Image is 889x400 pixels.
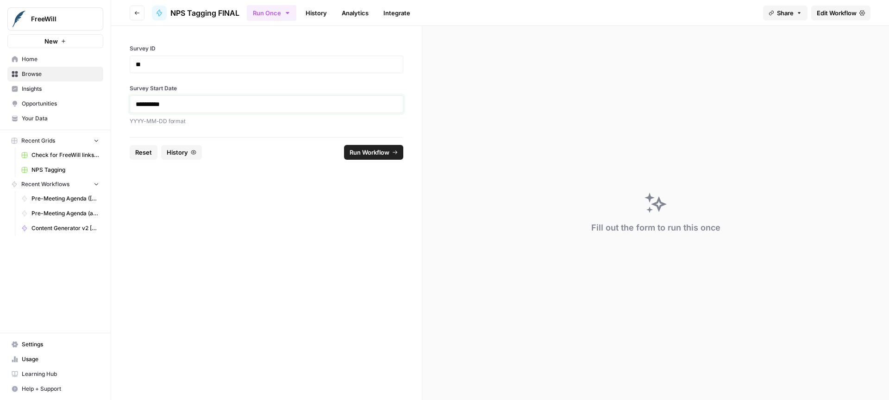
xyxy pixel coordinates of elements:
button: New [7,34,103,48]
label: Survey ID [130,44,403,53]
span: Content Generator v2 [LIVE] [31,224,99,232]
a: Usage [7,352,103,367]
a: Home [7,52,103,67]
span: Recent Grids [21,137,55,145]
a: Check for FreeWill links on partner's external website [17,148,103,162]
a: Analytics [336,6,374,20]
span: Insights [22,85,99,93]
span: New [44,37,58,46]
span: Settings [22,340,99,349]
a: Browse [7,67,103,81]
button: Recent Workflows [7,177,103,191]
span: NPS Tagging FINAL [170,7,239,19]
a: Learning Hub [7,367,103,381]
button: Run Workflow [344,145,403,160]
span: Home [22,55,99,63]
a: Edit Workflow [811,6,870,20]
span: Learning Hub [22,370,99,378]
span: Recent Workflows [21,180,69,188]
span: Opportunities [22,100,99,108]
span: NPS Tagging [31,166,99,174]
span: Your Data [22,114,99,123]
button: Help + Support [7,381,103,396]
button: Workspace: FreeWill [7,7,103,31]
span: FreeWill [31,14,87,24]
a: Your Data [7,111,103,126]
a: History [300,6,332,20]
p: YYYY-MM-DD format [130,117,403,126]
a: Pre-Meeting Agenda (add gift data + testing new agenda format) (Will's Test) [17,206,103,221]
label: Survey Start Date [130,84,403,93]
a: Insights [7,81,103,96]
img: FreeWill Logo [11,11,27,27]
a: NPS Tagging [17,162,103,177]
button: Recent Grids [7,134,103,148]
span: Run Workflow [350,148,389,157]
div: Fill out the form to run this once [591,221,720,234]
span: Check for FreeWill links on partner's external website [31,151,99,159]
span: Pre-Meeting Agenda ([PERSON_NAME]'s Tests [31,194,99,203]
a: Opportunities [7,96,103,111]
span: Pre-Meeting Agenda (add gift data + testing new agenda format) (Will's Test) [31,209,99,218]
span: Help + Support [22,385,99,393]
span: Share [777,8,794,18]
a: Pre-Meeting Agenda ([PERSON_NAME]'s Tests [17,191,103,206]
button: Share [763,6,808,20]
span: Reset [135,148,152,157]
a: Integrate [378,6,416,20]
button: History [161,145,202,160]
button: Reset [130,145,157,160]
a: Content Generator v2 [LIVE] [17,221,103,236]
span: Browse [22,70,99,78]
span: Edit Workflow [817,8,857,18]
a: Settings [7,337,103,352]
span: History [167,148,188,157]
button: Run Once [247,5,296,21]
a: NPS Tagging FINAL [152,6,239,20]
span: Usage [22,355,99,363]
